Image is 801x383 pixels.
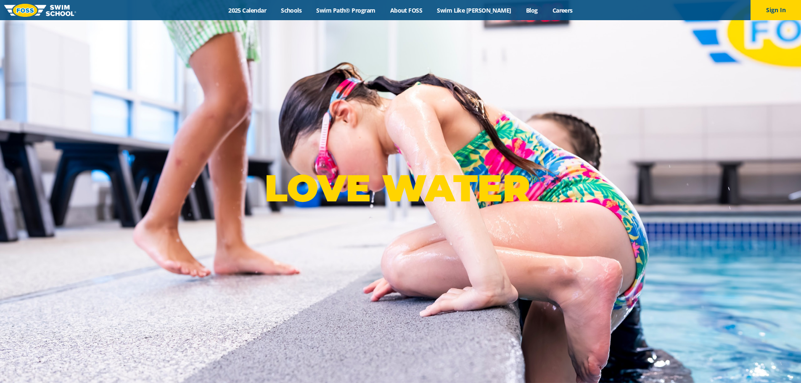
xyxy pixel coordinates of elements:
a: Schools [274,6,309,14]
a: Swim Like [PERSON_NAME] [430,6,519,14]
a: About FOSS [383,6,430,14]
a: Blog [518,6,545,14]
sup: ® [530,174,537,185]
a: 2025 Calendar [221,6,274,14]
img: FOSS Swim School Logo [4,4,76,17]
a: Careers [545,6,580,14]
p: LOVE WATER [264,166,537,211]
a: Swim Path® Program [309,6,383,14]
